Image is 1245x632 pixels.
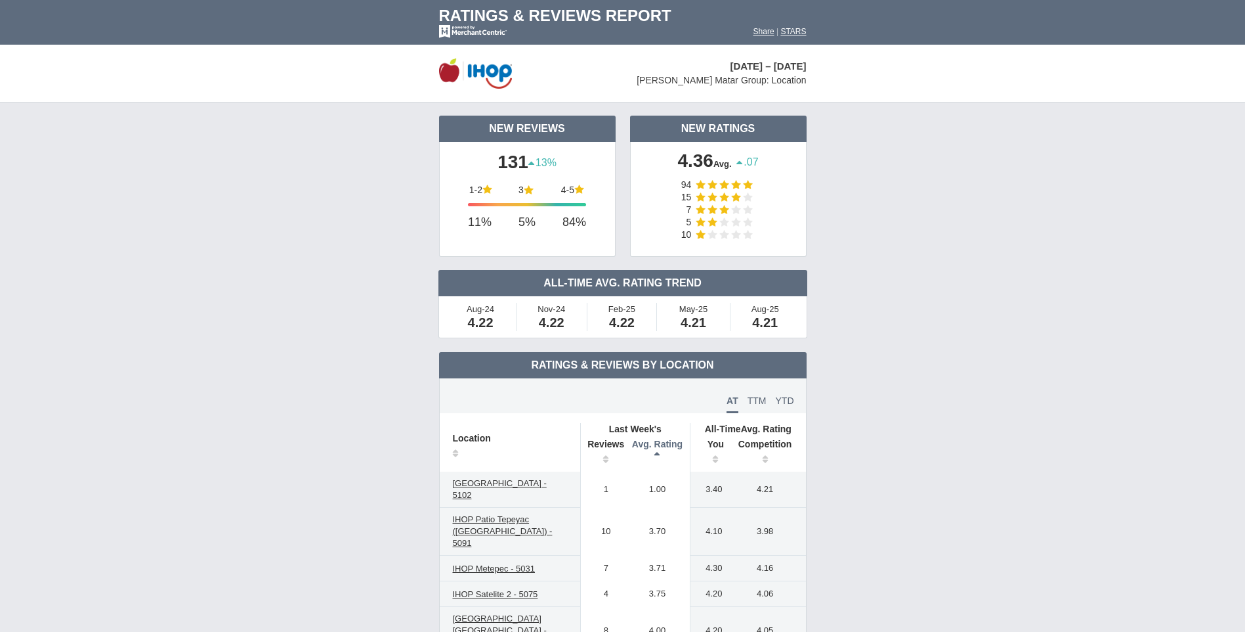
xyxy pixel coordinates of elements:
[625,556,690,581] td: 3.71
[719,180,729,189] img: star-full-15.png
[731,508,806,556] td: 3.98
[705,424,741,434] span: All-Time
[580,581,625,607] td: 4
[609,315,635,330] span: 4.22
[453,478,547,500] span: [GEOGRAPHIC_DATA] - 5102
[453,589,538,599] span: IHOP Satelite 2 - 5075
[446,303,517,331] td: Aug-24
[453,514,553,548] span: IHOP Patio Tepeyac ([GEOGRAPHIC_DATA]) - 5091
[707,230,717,239] img: star-empty-15.png
[440,423,581,472] th: Location: activate to sort column ascending
[719,217,729,227] img: star-empty-15.png
[730,303,800,331] td: Aug-25
[625,435,690,472] th: Avg. Rating: activate to sort column descending
[631,149,806,177] td: 4.36
[690,508,731,556] td: 4.10
[580,435,625,472] th: Reviews: activate to sort column ascending
[696,205,706,214] img: star-full-15.png
[776,27,778,36] span: |
[528,153,557,173] span: 13%
[681,192,696,205] td: 15
[541,210,586,236] td: 84%
[743,205,753,214] img: star-empty-15.png
[731,205,741,214] img: star-empty-15.png
[690,423,806,435] th: Avg. Rating
[438,270,807,296] td: All-Time Avg. Rating Trend
[719,205,729,214] img: star-full-15.png
[482,185,492,194] img: star-full-15.png
[587,303,657,331] td: Feb-25
[731,217,741,227] img: star-empty-15.png
[439,352,807,378] td: Ratings & Reviews by Location
[637,75,806,85] span: [PERSON_NAME] Matar Group: Location
[560,185,574,195] td: 4-5
[681,230,696,242] td: 10
[468,315,494,330] span: 4.22
[690,435,731,472] th: You: activate to sort column ascending
[696,217,706,227] img: star-full-15.png
[468,210,513,236] td: 11%
[518,185,524,195] td: 3
[681,205,696,217] td: 7
[752,315,778,330] span: 4.21
[780,27,806,36] a: STARS
[696,230,706,239] img: star-full-15.png
[439,58,512,89] img: stars-applebees-ihop-logo-50.png
[696,180,706,189] img: star-full-15.png
[580,508,625,556] td: 10
[517,303,587,331] td: Nov-24
[731,472,806,508] td: 4.21
[731,230,741,239] img: star-empty-15.png
[748,395,767,406] span: TTM
[731,581,806,607] td: 4.06
[731,556,806,581] td: 4.16
[453,564,536,574] span: IHOP Metepec - 5031
[630,116,807,142] td: New Ratings
[707,192,717,202] img: star-full-15.png
[743,180,753,189] img: star-full-15.png
[580,472,625,508] td: 1
[743,230,753,239] img: star-empty-15.png
[731,192,741,202] img: star-full-15.png
[731,180,741,189] img: star-full-15.png
[539,315,564,330] span: 4.22
[731,435,806,472] th: Competition: activate to sort column ascending
[690,472,731,508] td: 3.40
[707,180,717,189] img: star-full-15.png
[513,210,541,236] td: 5%
[696,192,706,202] img: star-full-15.png
[707,205,717,214] img: star-full-15.png
[625,508,690,556] td: 3.70
[446,561,542,577] a: IHOP Metepec - 5031
[580,423,690,435] th: Last Week's
[743,192,753,202] img: star-empty-15.png
[719,192,729,202] img: star-full-15.png
[681,315,706,330] span: 4.21
[625,472,690,508] td: 1.00
[657,303,730,331] td: May-25
[625,581,690,607] td: 3.75
[446,476,574,503] a: [GEOGRAPHIC_DATA] - 5102
[468,185,482,195] td: 1-2
[681,217,696,230] td: 5
[730,60,806,72] span: [DATE] – [DATE]
[753,27,774,36] a: Share
[440,145,615,180] td: 131
[713,159,732,169] span: Avg.
[707,217,717,227] img: star-full-15.png
[439,116,616,142] td: New Reviews
[690,581,731,607] td: 4.20
[743,217,753,227] img: star-empty-15.png
[580,556,625,581] td: 7
[681,180,696,192] td: 94
[719,230,729,239] img: star-empty-15.png
[690,556,731,581] td: 4.30
[736,152,758,172] span: .07
[727,395,738,413] span: AT
[439,25,507,38] img: mc-powered-by-logo-white-103.png
[446,512,574,551] a: IHOP Patio Tepeyac ([GEOGRAPHIC_DATA]) - 5091
[524,185,534,194] img: star-full-15.png
[446,587,545,602] a: IHOP Satelite 2 - 5075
